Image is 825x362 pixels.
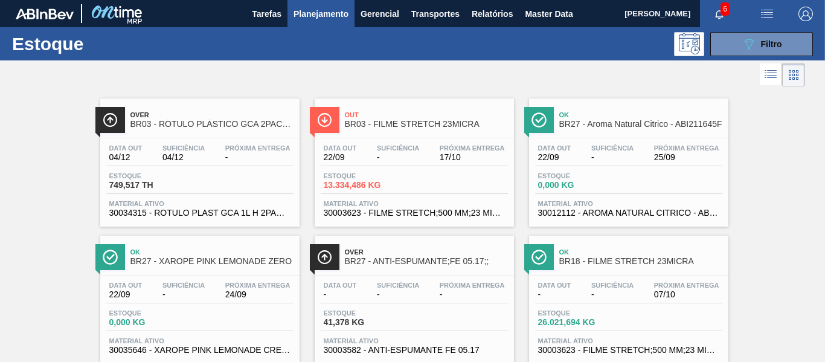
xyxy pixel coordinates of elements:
span: Estoque [538,172,623,179]
img: Logout [798,7,813,21]
a: ÍconeOverBR03 - RÓTULO PLÁSTICO GCA 2PACK1L HData out04/12Suficiência04/12Próxima Entrega-Estoque... [91,89,306,227]
h1: Estoque [12,37,181,51]
span: Suficiência [162,144,205,152]
span: 22/09 [109,290,143,299]
span: 25/09 [654,153,719,162]
span: Ok [559,248,722,256]
span: 04/12 [109,153,143,162]
span: Filtro [761,39,782,49]
span: Material ativo [538,337,719,344]
span: 04/12 [162,153,205,162]
button: Notificações [700,5,739,22]
span: Data out [324,144,357,152]
span: - [538,290,571,299]
div: Visão em Cards [782,63,805,86]
span: - [225,153,291,162]
span: 24/09 [225,290,291,299]
span: 30012112 - AROMA NATURAL CITRICO - ABI211645F [538,208,719,218]
span: Estoque [324,309,408,317]
span: 30003582 - ANTI-ESPUMANTE FE 05.17 [324,346,505,355]
span: Estoque [324,172,408,179]
span: 22/09 [324,153,357,162]
span: BR27 - XAROPE PINK LEMONADE ZERO [130,257,294,266]
a: ÍconeOkBR27 - Aroma Natural Citrico - ABI211645FData out22/09Suficiência-Próxima Entrega25/09Esto... [520,89,734,227]
span: - [377,290,419,299]
span: BR03 - RÓTULO PLÁSTICO GCA 2PACK1L H [130,120,294,129]
span: Próxima Entrega [440,144,505,152]
img: userActions [760,7,774,21]
span: - [377,153,419,162]
img: Ícone [103,112,118,128]
span: Gerencial [361,7,399,21]
span: Relatórios [472,7,513,21]
span: Estoque [109,309,194,317]
span: Próxima Entrega [654,144,719,152]
span: Ok [559,111,722,118]
span: BR18 - FILME STRETCH 23MICRA [559,257,722,266]
img: Ícone [531,250,547,265]
span: Tarefas [252,7,281,21]
span: 0,000 KG [538,181,623,190]
span: Próxima Entrega [654,282,719,289]
span: Suficiência [162,282,205,289]
button: Filtro [710,32,813,56]
span: 30034315 - ROTULO PLAST GCA 1L H 2PACK1L S CL NIV25 [109,208,291,218]
span: BR27 - Aroma Natural Citrico - ABI211645F [559,120,722,129]
span: 07/10 [654,290,719,299]
span: Material ativo [109,200,291,207]
span: - [440,290,505,299]
span: Ok [130,248,294,256]
span: Out [345,111,508,118]
span: - [591,153,634,162]
img: Ícone [531,112,547,128]
span: Data out [109,144,143,152]
span: Suficiência [377,144,419,152]
img: TNhmsLtSVTkK8tSr43FrP2fwEKptu5GPRR3wAAAABJRU5ErkJggg== [16,8,74,19]
span: 30003623 - FILME STRETCH;500 MM;23 MICRA;;HISTRETCH [538,346,719,355]
span: 749,517 TH [109,181,194,190]
span: 0,000 KG [109,318,194,327]
span: Material ativo [324,200,505,207]
span: Próxima Entrega [440,282,505,289]
span: Suficiência [377,282,419,289]
span: 6 [721,2,730,16]
span: Data out [538,144,571,152]
span: BR27 - ANTI-ESPUMANTE;FE 05.17;; [345,257,508,266]
span: Próxima Entrega [225,282,291,289]
span: Suficiência [591,282,634,289]
span: - [162,290,205,299]
span: BR03 - FILME STRETCH 23MICRA [345,120,508,129]
span: 30035646 - XAROPE PINK LEMONADE CREPUSCULO [109,346,291,355]
span: Over [130,111,294,118]
span: 26.021,694 KG [538,318,623,327]
span: Transportes [411,7,460,21]
span: Próxima Entrega [225,144,291,152]
span: 22/09 [538,153,571,162]
span: 30003623 - FILME STRETCH;500 MM;23 MICRA;;HISTRETCH [324,208,505,218]
span: - [591,290,634,299]
span: Data out [109,282,143,289]
span: Estoque [538,309,623,317]
span: Material ativo [538,200,719,207]
span: - [324,290,357,299]
span: 41,378 KG [324,318,408,327]
img: Ícone [317,112,332,128]
span: Planejamento [294,7,348,21]
div: Visão em Lista [760,63,782,86]
span: Master Data [525,7,573,21]
div: Pogramando: nenhum usuário selecionado [674,32,704,56]
a: ÍconeOutBR03 - FILME STRETCH 23MICRAData out22/09Suficiência-Próxima Entrega17/10Estoque13.334,48... [306,89,520,227]
img: Ícone [103,250,118,265]
span: Data out [324,282,357,289]
span: Over [345,248,508,256]
img: Ícone [317,250,332,265]
span: Data out [538,282,571,289]
span: Suficiência [591,144,634,152]
span: Material ativo [109,337,291,344]
span: Material ativo [324,337,505,344]
span: Estoque [109,172,194,179]
span: 17/10 [440,153,505,162]
span: 13.334,486 KG [324,181,408,190]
